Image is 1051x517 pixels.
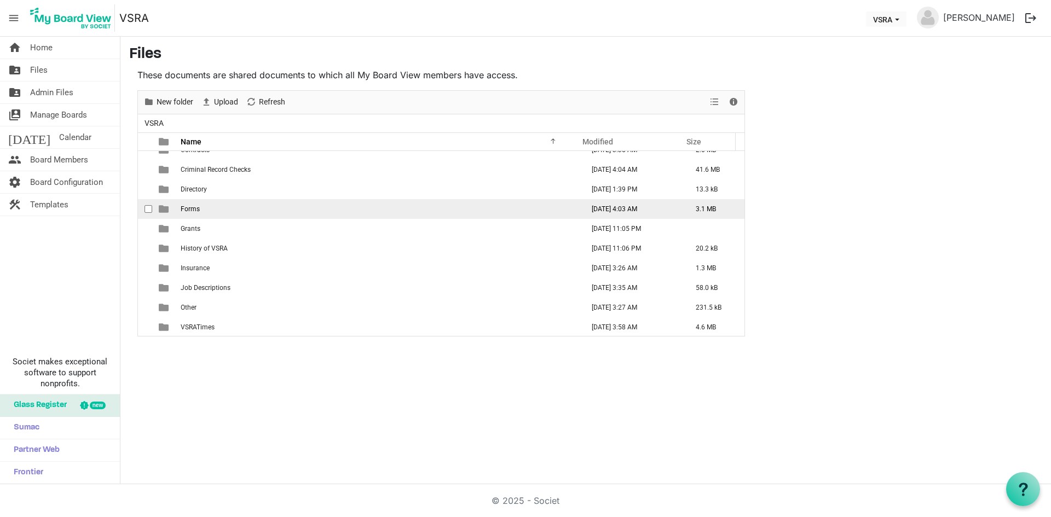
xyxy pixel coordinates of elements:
[580,239,684,258] td: May 29, 2025 11:06 PM column header Modified
[177,298,580,317] td: Other is template cell column header Name
[177,160,580,179] td: Criminal Record Checks is template cell column header Name
[492,495,559,506] a: © 2025 - Societ
[580,179,684,199] td: May 30, 2025 1:39 PM column header Modified
[152,179,177,199] td: is template cell column header type
[181,146,210,154] span: Contracts
[177,179,580,199] td: Directory is template cell column header Name
[138,160,152,179] td: checkbox
[119,7,149,29] a: VSRA
[684,298,744,317] td: 231.5 kB is template cell column header Size
[939,7,1019,28] a: [PERSON_NAME]
[580,298,684,317] td: May 30, 2025 3:27 AM column header Modified
[129,45,1042,64] h3: Files
[30,37,53,59] span: Home
[684,258,744,278] td: 1.3 MB is template cell column header Size
[181,323,215,331] span: VSRATimes
[580,317,684,337] td: May 30, 2025 3:58 AM column header Modified
[8,394,67,416] span: Glass Register
[142,117,166,130] span: VSRA
[181,284,230,292] span: Job Descriptions
[580,258,684,278] td: May 30, 2025 3:26 AM column header Modified
[8,59,21,81] span: folder_shared
[866,11,906,27] button: VSRA dropdownbutton
[138,239,152,258] td: checkbox
[8,82,21,103] span: folder_shared
[580,278,684,298] td: May 30, 2025 3:35 AM column header Modified
[8,194,21,216] span: construction
[242,91,289,114] div: Refresh
[152,317,177,337] td: is template cell column header type
[724,91,743,114] div: Details
[152,278,177,298] td: is template cell column header type
[244,95,287,109] button: Refresh
[30,59,48,81] span: Files
[137,68,745,82] p: These documents are shared documents to which all My Board View members have access.
[138,258,152,278] td: checkbox
[684,179,744,199] td: 13.3 kB is template cell column header Size
[140,91,197,114] div: New folder
[258,95,286,109] span: Refresh
[8,149,21,171] span: people
[684,317,744,337] td: 4.6 MB is template cell column header Size
[708,95,721,109] button: View dropdownbutton
[1019,7,1042,30] button: logout
[177,258,580,278] td: Insurance is template cell column header Name
[155,95,194,109] span: New folder
[181,304,197,311] span: Other
[582,137,613,146] span: Modified
[8,37,21,59] span: home
[684,199,744,219] td: 3.1 MB is template cell column header Size
[138,219,152,239] td: checkbox
[138,199,152,219] td: checkbox
[706,91,724,114] div: View
[181,205,200,213] span: Forms
[152,298,177,317] td: is template cell column header type
[684,219,744,239] td: is template cell column header Size
[8,171,21,193] span: settings
[152,239,177,258] td: is template cell column header type
[684,278,744,298] td: 58.0 kB is template cell column header Size
[5,356,115,389] span: Societ makes exceptional software to support nonprofits.
[138,179,152,199] td: checkbox
[3,8,24,28] span: menu
[213,95,239,109] span: Upload
[580,199,684,219] td: May 30, 2025 4:03 AM column header Modified
[181,245,228,252] span: History of VSRA
[8,462,43,484] span: Frontier
[177,219,580,239] td: Grants is template cell column header Name
[27,4,115,32] img: My Board View Logo
[181,225,200,233] span: Grants
[181,137,201,146] span: Name
[27,4,119,32] a: My Board View Logo
[199,95,240,109] button: Upload
[726,95,741,109] button: Details
[152,160,177,179] td: is template cell column header type
[684,239,744,258] td: 20.2 kB is template cell column header Size
[177,239,580,258] td: History of VSRA is template cell column header Name
[30,149,88,171] span: Board Members
[917,7,939,28] img: no-profile-picture.svg
[177,278,580,298] td: Job Descriptions is template cell column header Name
[8,126,50,148] span: [DATE]
[684,160,744,179] td: 41.6 MB is template cell column header Size
[686,137,701,146] span: Size
[30,82,73,103] span: Admin Files
[138,298,152,317] td: checkbox
[152,199,177,219] td: is template cell column header type
[152,219,177,239] td: is template cell column header type
[30,171,103,193] span: Board Configuration
[152,258,177,278] td: is template cell column header type
[30,104,87,126] span: Manage Boards
[8,439,60,461] span: Partner Web
[181,264,210,272] span: Insurance
[138,317,152,337] td: checkbox
[8,417,39,439] span: Sumac
[181,185,207,193] span: Directory
[580,219,684,239] td: May 29, 2025 11:05 PM column header Modified
[580,160,684,179] td: May 30, 2025 4:04 AM column header Modified
[142,95,195,109] button: New folder
[8,104,21,126] span: switch_account
[59,126,91,148] span: Calendar
[177,199,580,219] td: Forms is template cell column header Name
[138,278,152,298] td: checkbox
